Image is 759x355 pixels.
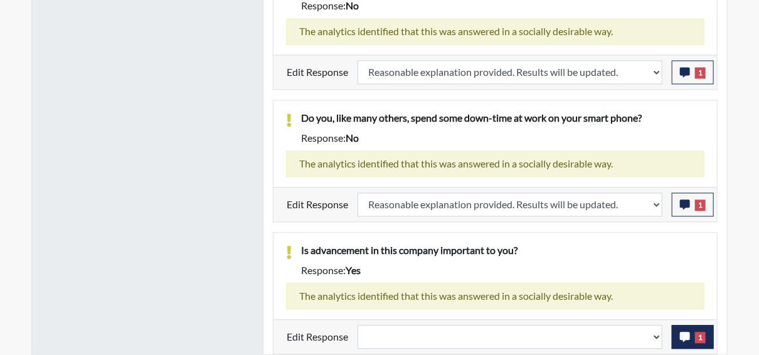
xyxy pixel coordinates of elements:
[672,193,714,216] button: 1
[286,18,704,45] div: The analytics identified that this was answered in a socially desirable way.
[346,132,359,144] span: no
[695,332,706,343] span: 1
[292,263,714,278] div: Response:
[672,325,714,349] button: 1
[301,243,704,258] p: Is advancement in this company important to you?
[292,130,714,146] div: Response:
[348,60,672,84] div: Update the test taker's response, the change might impact the score
[287,325,348,349] label: Edit Response
[301,110,704,125] p: Do you, like many others, spend some down-time at work on your smart phone?
[348,325,672,349] div: Update the test taker's response, the change might impact the score
[287,60,348,84] label: Edit Response
[286,283,704,309] div: The analytics identified that this was answered in a socially desirable way.
[348,193,672,216] div: Update the test taker's response, the change might impact the score
[286,151,704,177] div: The analytics identified that this was answered in a socially desirable way.
[287,193,348,216] label: Edit Response
[346,264,361,276] span: yes
[672,60,714,84] button: 1
[695,67,706,78] span: 1
[695,199,706,211] span: 1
